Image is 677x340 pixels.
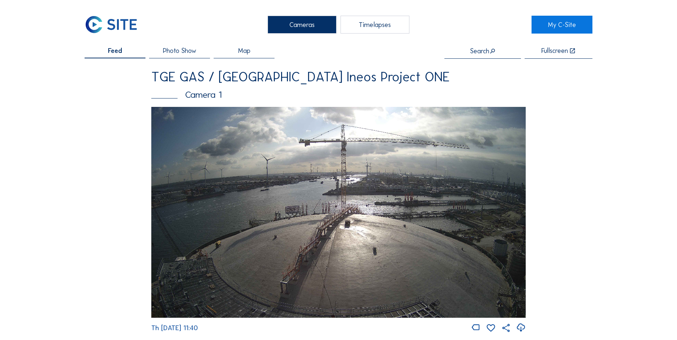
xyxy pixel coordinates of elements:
div: Timelapses [341,16,409,34]
span: Feed [108,47,122,54]
span: Map [238,47,250,54]
a: My C-Site [532,16,592,34]
img: C-SITE Logo [85,16,138,34]
a: C-SITE Logo [85,16,145,34]
div: Camera 1 [151,90,526,99]
div: Cameras [268,16,336,34]
div: Fullscreen [541,47,568,54]
span: Th [DATE] 11:40 [151,324,198,332]
span: Photo Show [163,47,196,54]
div: TGE GAS / [GEOGRAPHIC_DATA] Ineos Project ONE [151,70,526,84]
img: Image [151,107,526,318]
